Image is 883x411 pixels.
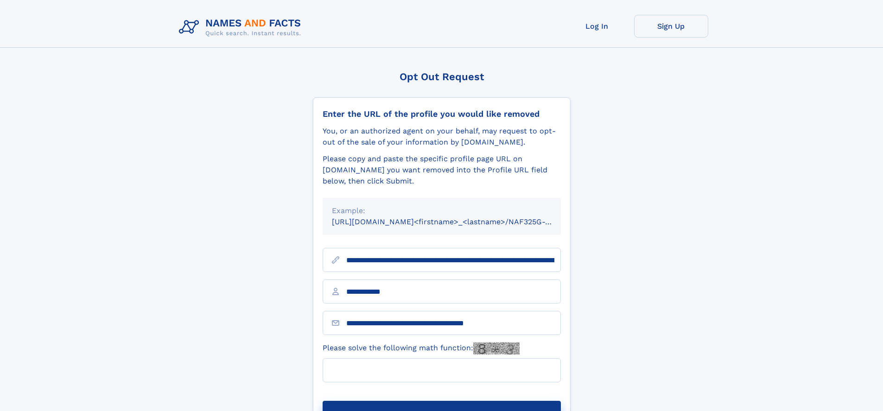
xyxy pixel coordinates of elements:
[323,342,520,354] label: Please solve the following math function:
[634,15,708,38] a: Sign Up
[175,15,309,40] img: Logo Names and Facts
[323,109,561,119] div: Enter the URL of the profile you would like removed
[323,126,561,148] div: You, or an authorized agent on your behalf, may request to opt-out of the sale of your informatio...
[332,205,552,216] div: Example:
[560,15,634,38] a: Log In
[313,71,571,82] div: Opt Out Request
[332,217,578,226] small: [URL][DOMAIN_NAME]<firstname>_<lastname>/NAF325G-xxxxxxxx
[323,153,561,187] div: Please copy and paste the specific profile page URL on [DOMAIN_NAME] you want removed into the Pr...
